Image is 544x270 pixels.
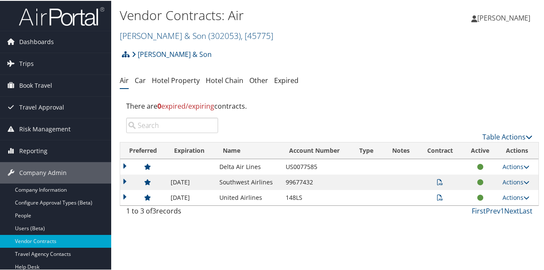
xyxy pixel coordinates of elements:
[215,189,281,205] td: United Airlines
[418,142,462,158] th: Contract: activate to sort column ascending
[274,75,299,84] a: Expired
[120,94,539,117] div: There are contracts.
[120,6,399,24] h1: Vendor Contracts: Air
[208,29,241,41] span: ( 302053 )
[126,205,218,220] div: 1 to 3 of records
[281,158,352,174] td: US0077585
[152,75,200,84] a: Hotel Property
[19,161,67,183] span: Company Admin
[120,142,166,158] th: Preferred: activate to sort column ascending
[249,75,268,84] a: Other
[215,174,281,189] td: Southwest Airlines
[152,205,156,215] span: 3
[352,142,383,158] th: Type: activate to sort column ascending
[477,12,530,22] span: [PERSON_NAME]
[19,74,52,95] span: Book Travel
[503,162,529,170] a: Actions
[166,142,215,158] th: Expiration: activate to sort column ascending
[120,29,273,41] a: [PERSON_NAME] & Son
[383,142,418,158] th: Notes: activate to sort column ascending
[498,142,538,158] th: Actions
[504,205,519,215] a: Next
[120,75,129,84] a: Air
[500,205,504,215] a: 1
[472,205,486,215] a: First
[135,75,146,84] a: Car
[519,205,532,215] a: Last
[19,96,64,117] span: Travel Approval
[281,142,352,158] th: Account Number: activate to sort column ascending
[126,117,218,132] input: Search
[462,142,498,158] th: Active: activate to sort column ascending
[19,139,47,161] span: Reporting
[281,174,352,189] td: 99677432
[482,131,532,141] a: Table Actions
[166,174,215,189] td: [DATE]
[206,75,243,84] a: Hotel Chain
[503,193,529,201] a: Actions
[486,205,500,215] a: Prev
[215,158,281,174] td: Delta Air Lines
[132,45,212,62] a: [PERSON_NAME] & Son
[503,177,529,185] a: Actions
[281,189,352,205] td: 148LS
[166,189,215,205] td: [DATE]
[19,6,104,26] img: airportal-logo.png
[19,30,54,52] span: Dashboards
[157,101,214,110] span: expired/expiring
[19,118,71,139] span: Risk Management
[241,29,273,41] span: , [ 45775 ]
[157,101,161,110] strong: 0
[215,142,281,158] th: Name: activate to sort column ascending
[19,52,34,74] span: Trips
[471,4,539,30] a: [PERSON_NAME]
